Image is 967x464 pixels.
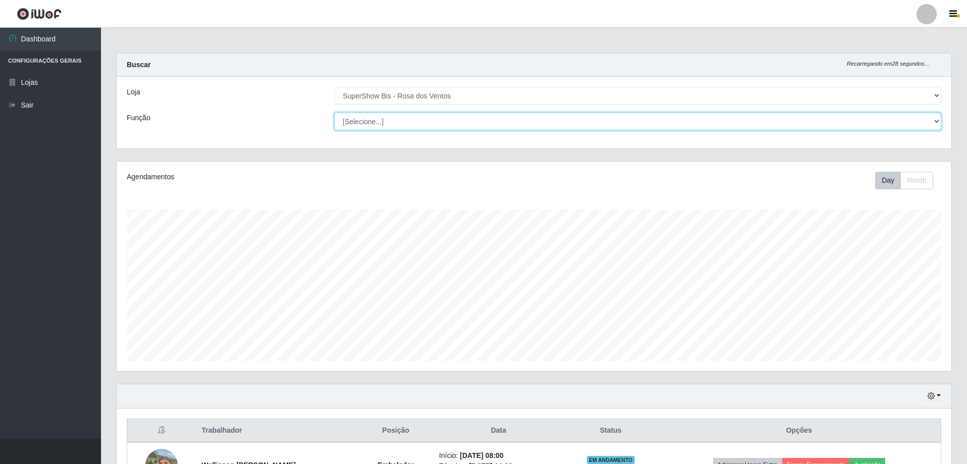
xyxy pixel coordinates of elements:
button: Month [900,172,933,189]
button: Day [875,172,901,189]
img: CoreUI Logo [17,8,62,20]
li: Início: [439,450,558,461]
th: Opções [657,419,941,443]
label: Loja [127,87,140,97]
th: Posição [359,419,433,443]
span: EM ANDAMENTO [587,456,635,464]
div: First group [875,172,933,189]
time: [DATE] 08:00 [460,451,503,459]
strong: Buscar [127,61,150,69]
label: Função [127,113,150,123]
div: Agendamentos [127,172,457,182]
i: Recarregando em 28 segundos... [847,61,929,67]
div: Toolbar with button groups [875,172,941,189]
th: Status [564,419,657,443]
th: Trabalhador [195,419,359,443]
th: Data [433,419,564,443]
